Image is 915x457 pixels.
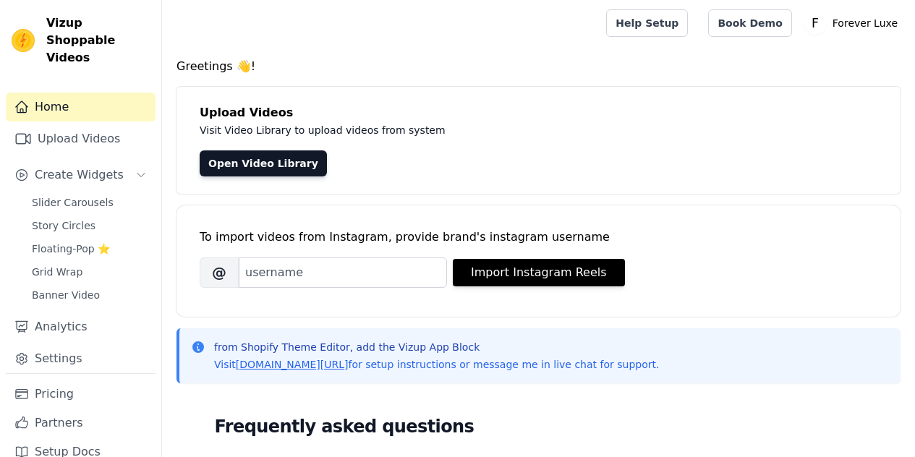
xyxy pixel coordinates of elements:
p: Forever Luxe [827,10,903,36]
a: Partners [6,409,156,437]
a: Pricing [6,380,156,409]
button: Import Instagram Reels [453,259,625,286]
span: Banner Video [32,288,100,302]
span: Story Circles [32,218,95,233]
span: Grid Wrap [32,265,82,279]
p: from Shopify Theme Editor, add the Vizup App Block [214,340,659,354]
a: Settings [6,344,156,373]
a: Floating-Pop ⭐ [23,239,156,259]
a: Slider Carousels [23,192,156,213]
h4: Greetings 👋! [176,58,901,75]
a: Story Circles [23,215,156,236]
span: Slider Carousels [32,195,114,210]
div: To import videos from Instagram, provide brand's instagram username [200,228,877,246]
a: Home [6,93,156,121]
span: Floating-Pop ⭐ [32,242,110,256]
button: Create Widgets [6,161,156,189]
a: Grid Wrap [23,262,156,282]
p: Visit Video Library to upload videos from system [200,121,848,139]
h2: Frequently asked questions [215,412,863,441]
span: @ [200,257,239,288]
a: Banner Video [23,285,156,305]
text: F [812,16,819,30]
a: Book Demo [708,9,791,37]
p: Visit for setup instructions or message me in live chat for support. [214,357,659,372]
span: Vizup Shoppable Videos [46,14,150,67]
a: Open Video Library [200,150,327,176]
a: Analytics [6,312,156,341]
img: Vizup [12,29,35,52]
input: username [239,257,447,288]
span: Create Widgets [35,166,124,184]
a: Help Setup [606,9,688,37]
a: [DOMAIN_NAME][URL] [236,359,349,370]
h4: Upload Videos [200,104,877,121]
button: F Forever Luxe [804,10,903,36]
a: Upload Videos [6,124,156,153]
